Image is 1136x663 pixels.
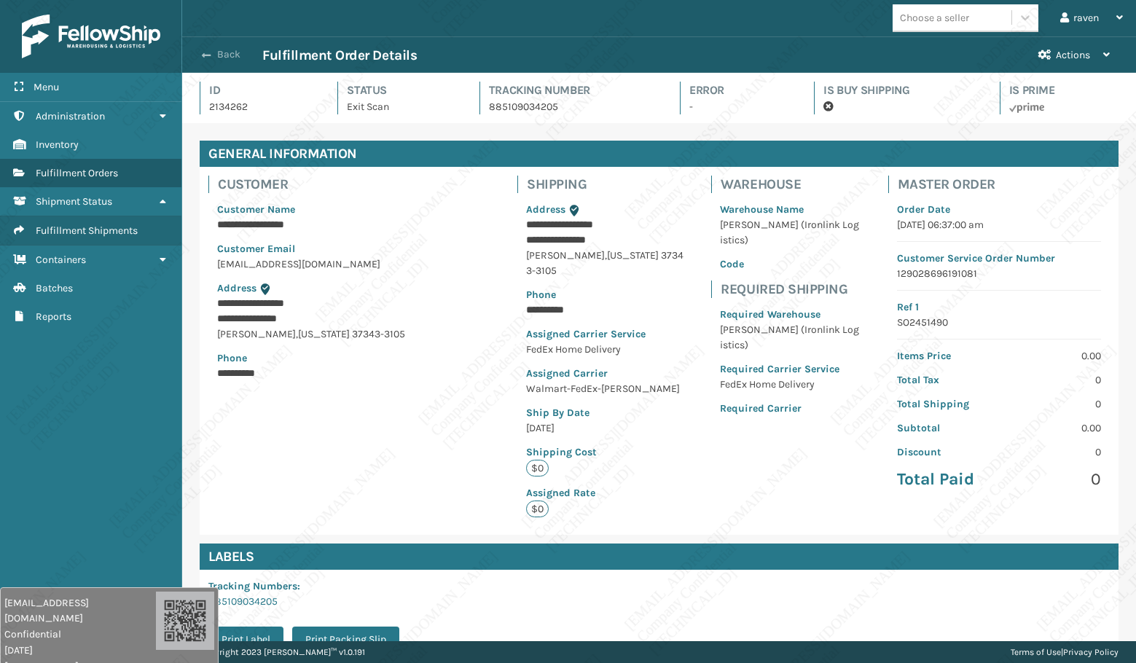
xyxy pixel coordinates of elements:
[262,47,417,64] h3: Fulfillment Order Details
[720,377,861,392] p: FedEx Home Delivery
[897,468,990,490] p: Total Paid
[347,82,453,99] h4: Status
[1008,468,1101,490] p: 0
[897,372,990,388] p: Total Tax
[1056,49,1090,61] span: Actions
[298,328,350,340] span: [US_STATE]
[1009,82,1119,99] h4: Is Prime
[527,176,694,193] h4: Shipping
[36,110,105,122] span: Administration
[1008,348,1101,364] p: 0.00
[200,641,365,663] p: Copyright 2023 [PERSON_NAME]™ v 1.0.191
[347,99,453,114] p: Exit Scan
[607,249,659,262] span: [US_STATE]
[720,361,861,377] p: Required Carrier Service
[720,256,861,272] p: Code
[526,287,685,302] p: Phone
[897,420,990,436] p: Subtotal
[1008,420,1101,436] p: 0.00
[526,203,565,216] span: Address
[897,396,990,412] p: Total Shipping
[36,224,138,237] span: Fulfillment Shipments
[4,627,156,642] span: Confidential
[36,138,79,151] span: Inventory
[720,307,861,322] p: Required Warehouse
[200,141,1119,167] h4: General Information
[526,381,685,396] p: Walmart-FedEx-[PERSON_NAME]
[36,167,118,179] span: Fulfillment Orders
[195,48,262,61] button: Back
[526,501,549,517] p: $0
[721,280,870,298] h4: Required Shipping
[208,580,300,592] span: Tracking Numbers :
[823,82,973,99] h4: Is Buy Shipping
[897,315,1101,330] p: SO2451490
[897,348,990,364] p: Items Price
[605,249,607,262] span: ,
[218,176,500,193] h4: Customer
[217,350,491,366] p: Phone
[526,405,685,420] p: Ship By Date
[689,99,788,114] p: -
[1063,647,1119,657] a: Privacy Policy
[900,10,969,25] div: Choose a seller
[209,99,311,114] p: 2134262
[897,251,1101,266] p: Customer Service Order Number
[4,595,156,626] span: [EMAIL_ADDRESS][DOMAIN_NAME]
[720,401,861,416] p: Required Carrier
[217,241,491,256] p: Customer Email
[526,342,685,357] p: FedEx Home Delivery
[352,328,405,340] span: 37343-3105
[4,643,156,658] span: [DATE]
[897,202,1101,217] p: Order Date
[209,82,311,99] h4: Id
[217,202,491,217] p: Customer Name
[36,282,73,294] span: Batches
[1025,37,1123,73] button: Actions
[296,328,298,340] span: ,
[36,254,86,266] span: Containers
[897,266,1101,281] p: 129028696191081
[36,310,71,323] span: Reports
[36,195,112,208] span: Shipment Status
[217,328,296,340] span: [PERSON_NAME]
[1011,641,1119,663] div: |
[1011,647,1061,657] a: Terms of Use
[526,444,685,460] p: Shipping Cost
[721,176,870,193] h4: Warehouse
[200,544,1119,570] h4: Labels
[489,99,654,114] p: 885109034205
[526,420,685,436] p: [DATE]
[898,176,1110,193] h4: Master Order
[489,82,654,99] h4: Tracking Number
[208,627,283,653] button: Print Label
[720,217,861,248] p: [PERSON_NAME] (Ironlink Logistics)
[720,322,861,353] p: [PERSON_NAME] (Ironlink Logistics)
[897,444,990,460] p: Discount
[689,82,788,99] h4: Error
[526,249,605,262] span: [PERSON_NAME]
[22,15,160,58] img: logo
[217,256,491,272] p: [EMAIL_ADDRESS][DOMAIN_NAME]
[208,595,278,608] a: 885109034205
[34,81,59,93] span: Menu
[897,299,1101,315] p: Ref 1
[526,326,685,342] p: Assigned Carrier Service
[1008,372,1101,388] p: 0
[526,460,549,476] p: $0
[217,282,256,294] span: Address
[1008,444,1101,460] p: 0
[720,202,861,217] p: Warehouse Name
[526,366,685,381] p: Assigned Carrier
[897,217,1101,232] p: [DATE] 06:37:00 am
[1008,396,1101,412] p: 0
[526,485,685,501] p: Assigned Rate
[292,627,399,653] button: Print Packing Slip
